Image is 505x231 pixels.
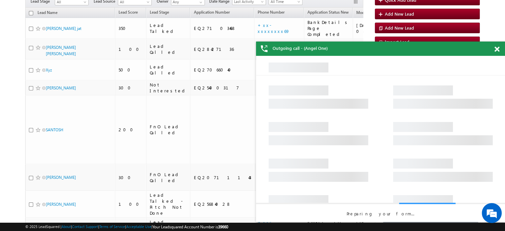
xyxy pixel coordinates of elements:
[46,85,76,90] a: [PERSON_NAME]
[150,219,187,231] div: Lead Called
[46,45,76,56] a: [PERSON_NAME] [PERSON_NAME]
[194,201,251,207] div: EQ25684028
[150,22,187,34] div: Lead Talked
[194,46,251,52] div: EQ28427136
[46,127,63,132] a: SANTOSH
[115,9,141,17] a: Lead Score
[146,9,172,17] a: Lead Stage
[126,224,151,229] a: Acceptable Use
[150,172,187,183] div: FnO Lead Called
[194,174,251,180] div: EQ20711143
[385,25,414,31] span: Add New Lead
[119,127,143,133] div: 200
[190,9,233,17] a: Application Number
[150,10,169,15] span: Lead Stage
[218,224,228,229] span: 39660
[119,25,143,31] div: 350
[194,222,251,228] div: EQ25517990
[194,10,229,15] span: Application Number
[119,201,143,207] div: 100
[46,67,52,72] a: Xyz
[99,224,125,229] a: Terms of Service
[119,46,143,52] div: 100
[150,43,187,55] div: Lead Called
[356,22,390,34] div: [DATE] 04:07 PM
[119,174,143,180] div: 300
[307,10,349,15] span: Application Status New
[254,9,288,17] a: Phone Number
[194,25,251,31] div: EQ27103468
[307,40,350,58] div: Nominee Step Completed
[273,45,328,51] span: Outgoing call - (Angel One)
[72,224,98,229] a: Contact Support
[356,10,379,15] span: Modified On
[304,9,352,17] a: Application Status New
[150,64,187,76] div: Lead Called
[29,11,33,15] input: Check all records
[150,192,187,216] div: Lead Talked - Pitch Not Done
[35,35,112,44] div: Chat with us now
[34,9,61,18] a: Lead Name
[258,10,285,15] span: Phone Number
[61,224,71,229] a: About
[9,61,121,175] textarea: Type your message and hit 'Enter'
[194,85,251,91] div: EQ25400317
[307,19,350,37] div: BankDetails Page Completed
[109,3,125,19] div: Minimize live chat window
[119,10,138,15] span: Lead Score
[356,40,390,58] div: [DATE] 10:39 AM
[46,175,76,180] a: [PERSON_NAME]
[194,67,251,73] div: EQ27066040
[90,181,121,190] em: Start Chat
[119,67,143,73] div: 500
[46,202,76,207] a: [PERSON_NAME]
[119,222,143,228] div: 50
[46,26,81,31] a: [PERSON_NAME] jat
[258,22,290,34] a: +xx-xxxxxxxx69
[119,85,143,91] div: 300
[11,35,28,44] img: d_60004797649_company_0_60004797649
[385,39,409,45] span: Import Lead
[353,9,388,17] a: Modified On (sorted descending)
[152,224,228,229] span: Your Leadsquared Account Number is
[150,124,187,136] div: FnO Lead Called
[25,224,228,230] span: © 2025 LeadSquared | | | | |
[150,82,187,94] div: Not Interested
[385,11,414,17] span: Add New Lead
